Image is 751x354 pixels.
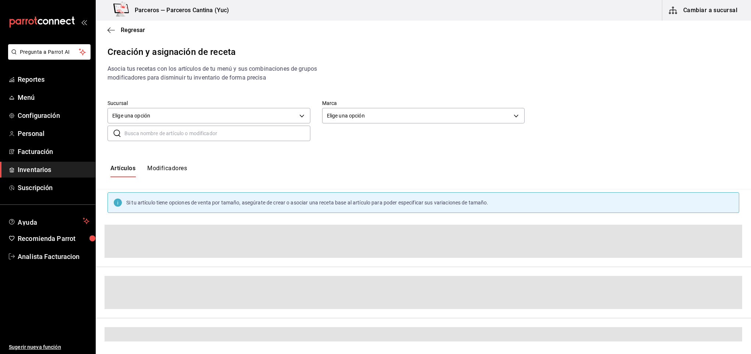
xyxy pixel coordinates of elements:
label: Sucursal [107,101,310,106]
span: Configuración [18,111,89,120]
span: Pregunta a Parrot AI [20,48,79,56]
span: Inventarios [18,165,89,175]
span: Menú [18,92,89,102]
span: Reportes [18,74,89,84]
button: Pregunta a Parrot AI [8,44,91,60]
span: Asocia tus recetas con los artículos de tu menú y sus combinaciones de grupos modificadores para ... [107,65,317,81]
span: Recomienda Parrot [18,234,89,243]
span: Suscripción [18,183,89,193]
div: navigation tabs [110,165,187,177]
span: Personal [18,129,89,139]
button: Regresar [107,27,145,34]
span: Sugerir nueva función [9,343,89,351]
label: Marca [322,101,525,106]
button: Modificadores [147,165,187,177]
a: Pregunta a Parrot AI [5,53,91,61]
div: Elige una opción [107,108,310,123]
span: Ayuda [18,217,80,225]
h3: Parceros — Parceros Cantina (Yuc) [129,6,229,15]
span: Analista Facturacion [18,252,89,262]
div: Creación y asignación de receta [107,45,739,59]
button: Artículos [110,165,135,177]
span: Regresar [121,27,145,34]
div: Si tu artículo tiene opciones de venta por tamaño, asegúrate de crear o asociar una receta base a... [126,199,489,207]
span: Facturación [18,147,89,157]
input: Busca nombre de artículo o modificador [124,126,310,141]
button: open_drawer_menu [81,19,87,25]
div: Elige una opción [322,108,525,123]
